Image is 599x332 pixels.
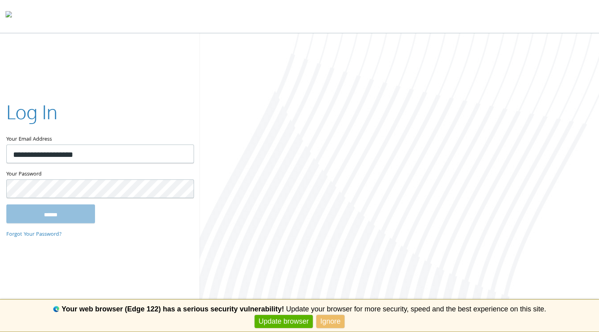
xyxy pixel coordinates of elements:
a: Forgot Your Password? [6,230,62,239]
a: Ignore [316,315,344,328]
h2: Log In [6,99,57,125]
img: todyl-logo-dark.svg [6,8,12,24]
label: Your Password [6,170,193,179]
b: Your web browser (Edge 122) has a serious security vulnerability! [62,305,284,313]
span: Update your browser for more security, speed and the best experience on this site. [286,305,546,313]
a: Update browser [255,315,313,328]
